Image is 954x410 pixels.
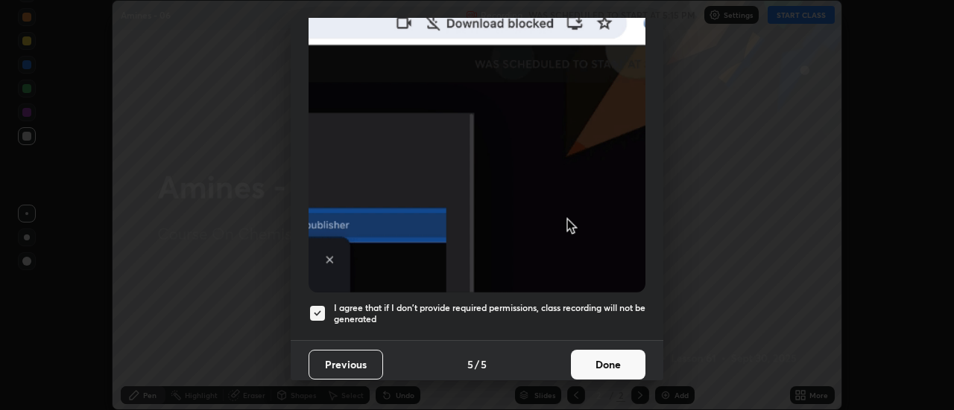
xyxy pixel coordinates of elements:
button: Previous [309,350,383,379]
h4: / [475,356,479,372]
button: Done [571,350,645,379]
h4: 5 [481,356,487,372]
h5: I agree that if I don't provide required permissions, class recording will not be generated [334,302,645,325]
h4: 5 [467,356,473,372]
